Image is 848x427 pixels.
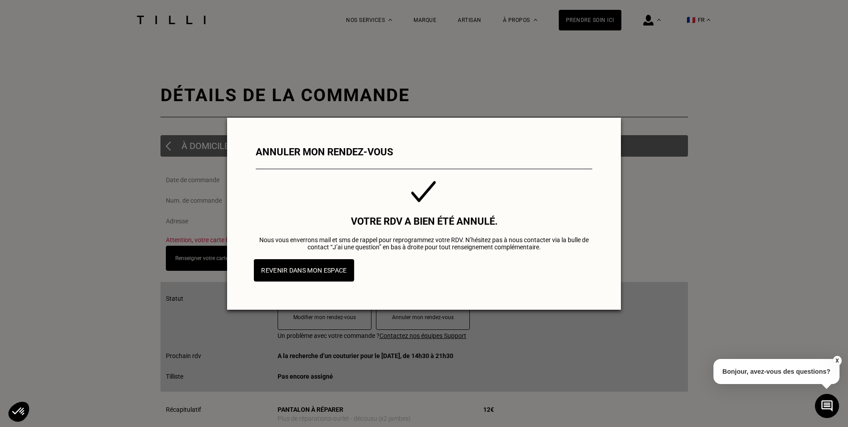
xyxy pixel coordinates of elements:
[256,216,592,227] h2: Votre RDV a bien été annulé.
[832,356,841,366] button: X
[256,236,592,251] p: Nous vous enverrons mail et sms de rappel pour reprogrammez votre RDV. N’hésitez pas à nous conta...
[254,259,354,282] button: Revenir dans mon espace
[713,359,840,384] p: Bonjour, avez-vous des questions?
[411,178,438,205] img: validé
[256,146,592,158] h2: Annuler mon rendez-vous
